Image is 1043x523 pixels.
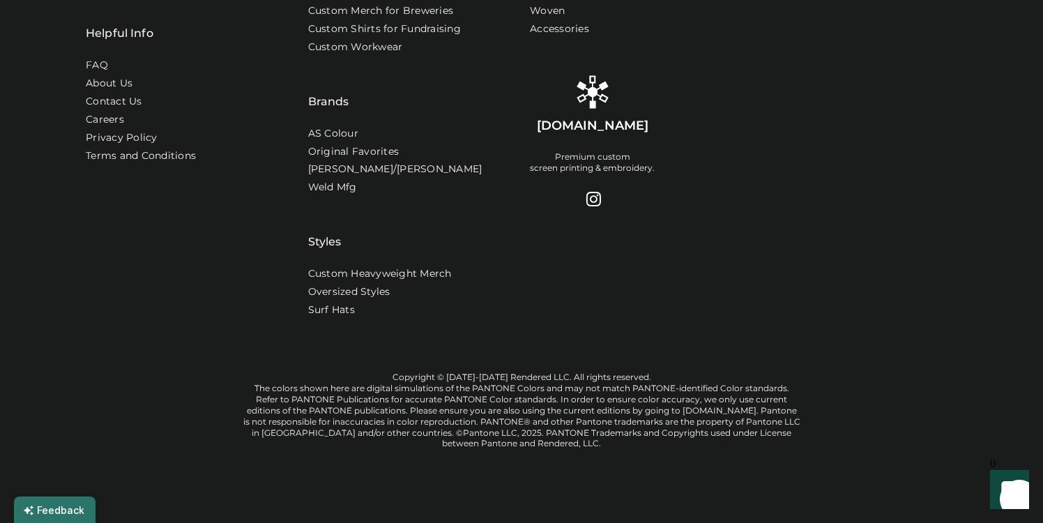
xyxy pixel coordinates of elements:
[308,285,390,299] a: Oversized Styles
[308,199,342,250] div: Styles
[537,117,648,135] div: [DOMAIN_NAME]
[86,77,132,91] a: About Us
[530,4,565,18] a: Woven
[308,181,357,195] a: Weld Mfg
[308,4,454,18] a: Custom Merch for Breweries
[308,127,358,141] a: AS Colour
[86,149,196,163] div: Terms and Conditions
[308,162,482,176] a: [PERSON_NAME]/[PERSON_NAME]
[86,25,153,42] div: Helpful Info
[86,131,158,145] a: Privacy Policy
[308,40,403,54] a: Custom Workwear
[308,303,355,317] a: Surf Hats
[308,22,461,36] a: Custom Shirts for Fundraising
[576,75,609,109] img: Rendered Logo - Screens
[308,145,399,159] a: Original Favorites
[530,22,589,36] a: Accessories
[977,460,1037,520] iframe: Front Chat
[308,59,349,110] div: Brands
[86,113,124,127] a: Careers
[86,59,108,73] a: FAQ
[530,151,655,174] div: Premium custom screen printing & embroidery.
[308,267,452,281] a: Custom Heavyweight Merch
[86,95,142,109] a: Contact Us
[243,372,800,450] div: Copyright © [DATE]-[DATE] Rendered LLC. All rights reserved. The colors shown here are digital si...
